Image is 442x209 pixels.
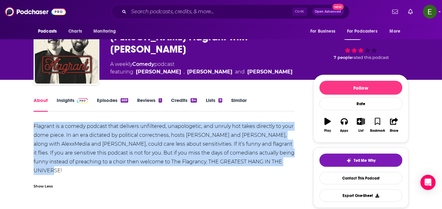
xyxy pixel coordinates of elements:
[89,25,124,37] button: open menu
[325,129,331,133] div: Play
[171,97,197,112] a: Credits84
[423,5,437,19] button: Show profile menu
[340,129,349,133] div: Apps
[206,97,222,112] a: Lists9
[423,5,437,19] span: Logged in as Emily.Kaplan
[77,98,88,103] img: Podchaser Pro
[319,114,336,136] button: Play
[358,129,363,133] div: List
[121,98,128,103] div: 669
[319,81,402,95] button: Follow
[336,114,352,136] button: Apps
[34,25,65,37] button: open menu
[390,6,401,17] a: Show notifications dropdown
[136,68,181,76] a: Andrew Schulz
[110,60,293,76] div: A weekly podcast
[137,97,162,112] a: Reviews1
[385,25,408,37] button: open menu
[306,25,343,37] button: open menu
[68,27,82,36] span: Charts
[292,8,307,16] span: Ctrl K
[184,68,185,76] span: ,
[310,27,335,36] span: For Business
[423,5,437,19] img: User Profile
[231,97,247,112] a: Similar
[347,27,377,36] span: For Podcasters
[319,172,402,184] a: Contact This Podcast
[5,6,66,18] img: Podchaser - Follow, Share and Rate Podcasts
[334,55,352,60] span: 7 people
[218,98,222,103] div: 9
[313,25,408,64] div: 85 7 peoplerated this podcast
[406,6,415,17] a: Show notifications dropdown
[420,175,436,190] div: Open Intercom Messenger
[343,25,387,37] button: open menu
[312,8,344,16] button: Open AdvancedNew
[319,97,402,110] div: Rate
[370,129,385,133] div: Bookmark
[386,114,402,136] button: Share
[353,114,369,136] button: List
[34,122,295,175] div: Flagrant is a comedy podcast that delivers unfiltered, unapologetic, and unruly hot takes directl...
[332,4,344,10] span: New
[319,189,402,202] button: Export One-Sheet
[315,10,341,13] span: Open Advanced
[34,97,48,112] a: About
[390,27,401,36] span: More
[35,20,98,84] img: Andrew Schulz's Flagrant with Akaash Singh
[110,68,293,76] span: featuring
[57,97,88,112] a: InsightsPodchaser Pro
[247,68,293,76] a: Kazeem Famuyide
[354,158,376,163] span: Tell Me Why
[369,114,386,136] button: Bookmark
[352,55,389,60] span: rated this podcast
[319,154,402,167] button: tell me why sparkleTell Me Why
[64,25,86,37] a: Charts
[235,68,245,76] span: and
[97,97,128,112] a: Episodes669
[111,4,350,19] div: Search podcasts, credits, & more...
[390,129,398,133] div: Share
[132,61,154,67] a: Comedy
[191,98,197,103] div: 84
[187,68,232,76] a: Akaash Singh
[346,158,351,163] img: tell me why sparkle
[38,27,57,36] span: Podcasts
[93,27,116,36] span: Monitoring
[129,7,292,17] input: Search podcasts, credits, & more...
[159,98,162,103] div: 1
